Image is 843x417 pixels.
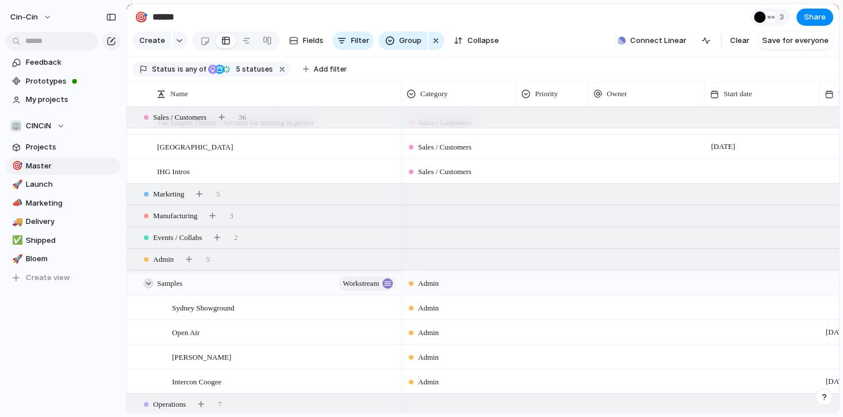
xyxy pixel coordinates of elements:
button: Connect Linear [613,32,691,49]
span: Status [152,64,175,74]
a: Feedback [6,54,120,71]
button: Save for everyone [758,32,833,50]
span: Admin [153,254,174,265]
span: 3 [779,11,787,23]
a: 🚚Delivery [6,213,120,230]
button: isany of [175,63,208,76]
span: Feedback [26,57,116,68]
button: 📣 [10,198,22,209]
div: 🚀 [12,253,20,266]
a: 🎯Master [6,158,120,175]
span: 5 [232,65,242,73]
div: 📣 [12,196,20,210]
button: Clear [725,32,754,50]
span: Clear [730,35,750,46]
span: 36 [239,112,246,123]
span: Sales / Customers [418,141,471,153]
button: Collapse [449,32,504,50]
span: Marketing [153,188,184,200]
span: Events / Collabs [153,232,202,243]
a: 🚀Launch [6,176,120,193]
span: Projects [26,141,116,153]
button: 🚚 [10,216,22,227]
a: My projects [6,91,120,108]
span: Sales / Customers [153,112,206,123]
button: 🎯 [10,160,22,172]
button: workstream [339,276,396,291]
span: Collapse [467,35,499,46]
span: Priority [535,88,558,100]
span: Prototypes [26,76,116,87]
button: Group [378,32,427,50]
span: Sydney Showground [172,301,235,314]
button: 🚀 [10,253,22,265]
div: 🚀 [12,178,20,191]
div: 🚚 [12,215,20,229]
span: [GEOGRAPHIC_DATA] [157,140,233,153]
span: Admin [418,327,439,339]
button: Add filter [296,61,354,77]
span: 5 [206,254,210,265]
span: Operations [153,399,186,410]
div: 🎯 [135,9,147,25]
span: Marketing [26,198,116,209]
a: Projects [6,139,120,156]
span: Admin [418,302,439,314]
span: cin-cin [10,11,38,23]
div: 🚀Bloem [6,250,120,267]
span: Master [26,160,116,172]
span: Owner [607,88,627,100]
div: 🎯 [12,159,20,172]
a: 📣Marketing [6,195,120,212]
span: 3 [229,210,233,222]
span: Share [804,11,826,23]
span: CINCiN [26,120,51,132]
span: Add filter [314,64,347,74]
button: Fields [284,32,328,50]
span: Bloem [26,253,116,265]
span: is [178,64,184,74]
span: Category [420,88,448,100]
span: IHG Intros [157,164,190,178]
span: Fields [303,35,323,46]
span: Sales / Customers [418,166,471,178]
span: statuses [232,64,273,74]
span: Shipped [26,235,116,246]
div: 🏢 [10,120,22,132]
span: Open Air [172,325,200,339]
a: Prototypes [6,73,120,90]
span: [PERSON_NAME] [172,350,231,363]
span: Launch [26,179,116,190]
span: Delivery [26,216,116,227]
span: Manufacturing [153,210,197,222]
span: Create [139,35,165,46]
span: Admin [418,278,439,289]
button: Share [797,9,833,26]
button: Filter [333,32,374,50]
button: 🏢CINCiN [6,117,120,135]
span: [DATE] [708,140,738,154]
span: 7 [218,399,222,410]
a: ✅Shipped [6,232,120,249]
span: Connect Linear [630,35,686,46]
div: ✅ [12,234,20,247]
span: Save for everyone [762,35,829,46]
span: workstream [343,276,379,292]
span: Samples [157,276,182,289]
span: any of [184,64,206,74]
span: Admin [418,352,439,363]
button: Create [132,32,171,50]
span: Intercon Coogee [172,375,221,388]
span: Name [170,88,188,100]
span: 2 [234,232,238,243]
span: Create view [26,272,70,284]
span: Group [399,35,421,46]
span: 5 [216,188,220,200]
button: 🎯 [132,8,150,26]
span: My projects [26,94,116,105]
span: Start date [724,88,752,100]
